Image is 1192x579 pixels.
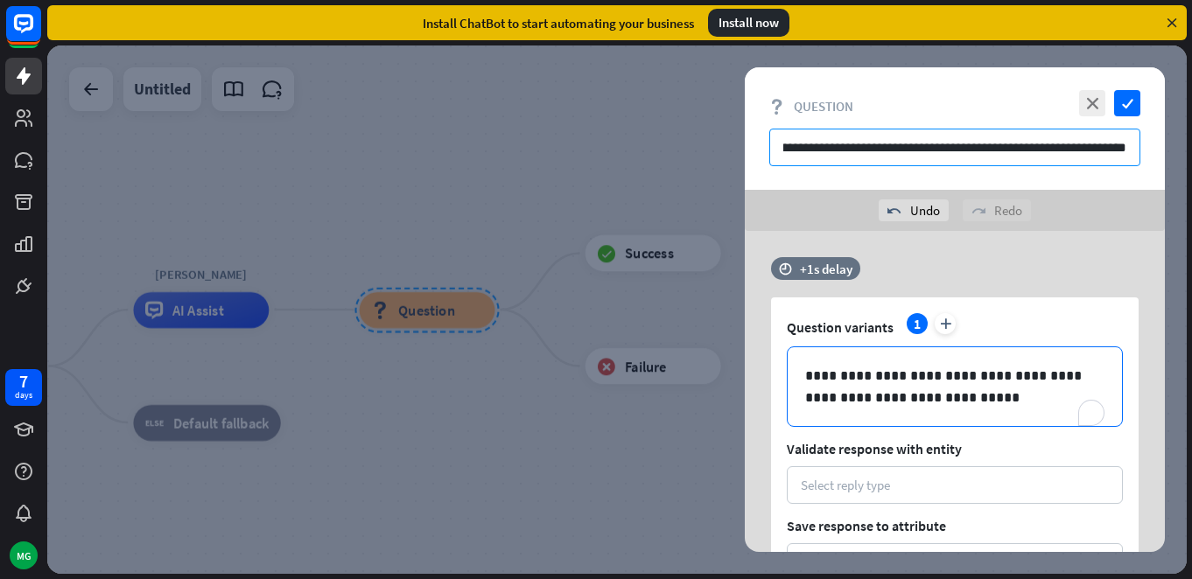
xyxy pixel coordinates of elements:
[788,347,1122,426] div: To enrich screen reader interactions, please activate Accessibility in Grammarly extension settings
[963,199,1031,221] div: Redo
[971,204,985,218] i: redo
[935,313,956,334] i: plus
[1114,90,1140,116] i: check
[769,99,785,115] i: block_question
[787,318,894,336] span: Question variants
[1079,90,1105,116] i: close
[794,98,853,115] span: Question
[801,477,890,493] div: Select reply type
[708,9,789,37] div: Install now
[787,517,1123,534] span: Save response to attribute
[423,15,694,31] div: Install ChatBot to start automating your business
[19,373,28,389] div: 7
[14,7,67,59] button: Open LiveChat chat widget
[10,541,38,569] div: MG
[779,262,792,275] i: time
[800,261,852,277] div: +1s delay
[787,440,1123,457] span: Validate response with entity
[15,389,32,401] div: days
[5,369,42,406] a: 7 days
[879,199,949,221] div: Undo
[907,313,928,334] div: 1
[887,204,901,218] i: undo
